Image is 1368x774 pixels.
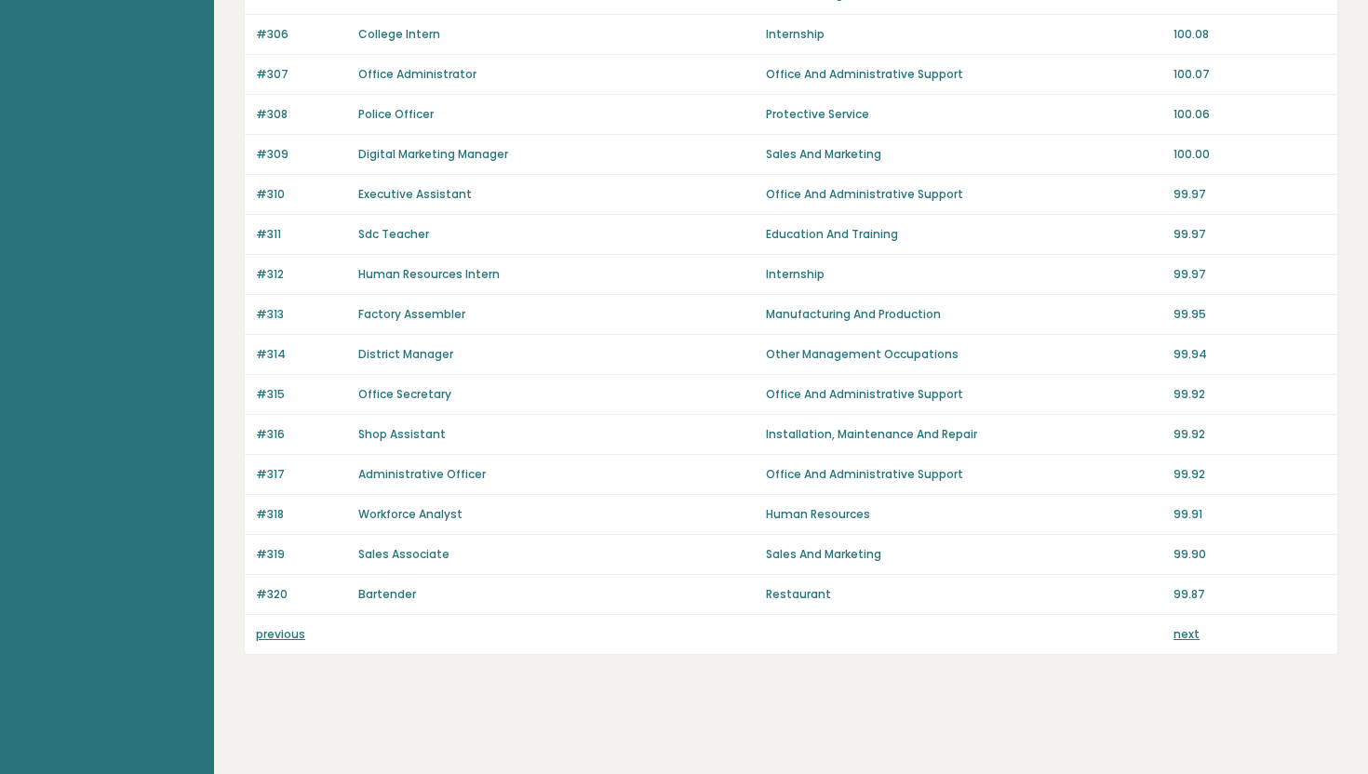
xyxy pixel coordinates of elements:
p: #315 [256,386,347,403]
p: Installation, Maintenance And Repair [766,426,1162,443]
p: 99.97 [1174,266,1326,283]
a: Factory Assembler [358,306,465,322]
p: Manufacturing And Production [766,306,1162,323]
a: Sdc Teacher [358,226,429,242]
p: 100.00 [1174,146,1326,163]
p: Sales And Marketing [766,546,1162,563]
p: 100.06 [1174,106,1326,123]
p: #320 [256,586,347,603]
p: #309 [256,146,347,163]
p: Restaurant [766,586,1162,603]
p: #319 [256,546,347,563]
p: 99.95 [1174,306,1326,323]
p: 99.97 [1174,186,1326,203]
p: #307 [256,66,347,83]
p: 100.08 [1174,26,1326,43]
a: Bartender [358,586,416,602]
a: Office Administrator [358,66,476,82]
a: Office Secretary [358,386,451,402]
p: Office And Administrative Support [766,386,1162,403]
p: #318 [256,506,347,523]
p: Internship [766,266,1162,283]
p: #313 [256,306,347,323]
p: #311 [256,226,347,243]
p: Protective Service [766,106,1162,123]
a: Workforce Analyst [358,506,463,522]
p: 99.87 [1174,586,1326,603]
p: Human Resources [766,506,1162,523]
p: 99.97 [1174,226,1326,243]
p: #310 [256,186,347,203]
a: College Intern [358,26,440,42]
p: 99.92 [1174,466,1326,483]
a: Sales Associate [358,546,449,562]
p: #317 [256,466,347,483]
p: 99.92 [1174,426,1326,443]
p: 99.92 [1174,386,1326,403]
p: #312 [256,266,347,283]
a: next [1174,626,1200,642]
a: Police Officer [358,106,434,122]
p: Sales And Marketing [766,146,1162,163]
a: Digital Marketing Manager [358,146,508,162]
p: Office And Administrative Support [766,466,1162,483]
p: 99.90 [1174,546,1326,563]
p: #314 [256,346,347,363]
a: Shop Assistant [358,426,446,442]
p: Education And Training [766,226,1162,243]
p: Office And Administrative Support [766,66,1162,83]
p: 99.91 [1174,506,1326,523]
p: Other Management Occupations [766,346,1162,363]
a: District Manager [358,346,453,362]
p: #308 [256,106,347,123]
p: 99.94 [1174,346,1326,363]
p: 100.07 [1174,66,1326,83]
a: previous [256,626,305,642]
p: Internship [766,26,1162,43]
a: Administrative Officer [358,466,486,482]
a: Executive Assistant [358,186,472,202]
p: #316 [256,426,347,443]
a: Human Resources Intern [358,266,500,282]
p: Office And Administrative Support [766,186,1162,203]
p: #306 [256,26,347,43]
